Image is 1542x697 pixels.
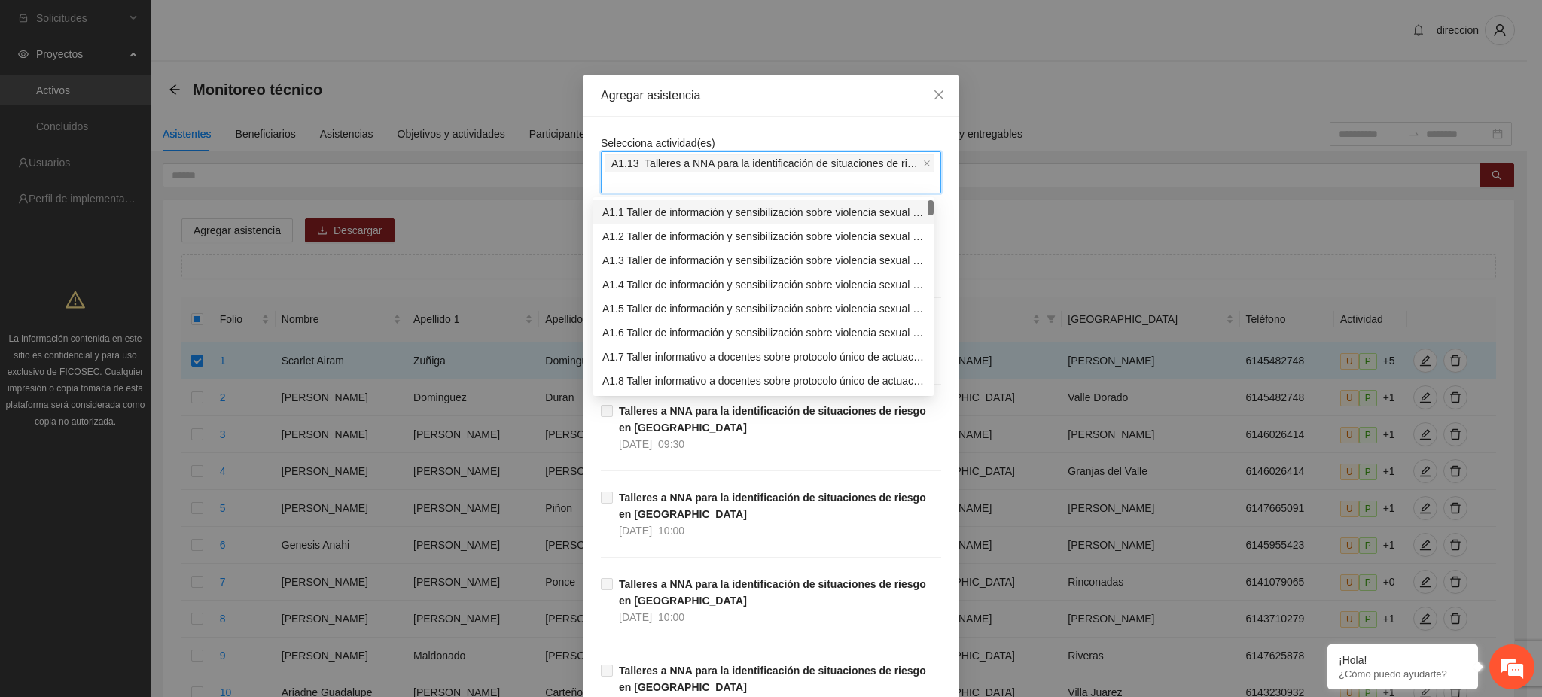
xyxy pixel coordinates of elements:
span: [DATE] [619,611,652,623]
span: [DATE] [619,525,652,537]
div: A1.4 Taller de información y sensibilización sobre violencia sexual infantil para referentes fami... [602,276,925,293]
span: close [933,89,945,101]
strong: Talleres a NNA para la identificación de situaciones de riesgo en [GEOGRAPHIC_DATA] [619,405,926,434]
textarea: Escriba su mensaje y pulse “Intro” [8,411,287,464]
div: A1.7 Taller informativo a docentes sobre protocolo único de actuación en casos de violencia sexua... [593,345,934,369]
span: Estamos en línea. [87,201,208,353]
div: A1.3 Taller de información y sensibilización sobre violencia sexual infantil para referentes fami... [602,252,925,269]
span: [DATE] [619,438,652,450]
span: 10:00 [658,525,684,537]
div: A1.8 Taller informativo a docentes sobre protocolo único de actuación en casos de violencia sexua... [593,369,934,393]
div: A1.4 Taller de información y sensibilización sobre violencia sexual infantil para referentes fami... [593,272,934,297]
div: A1.2 Taller de información y sensibilización sobre violencia sexual infantil para referentes fami... [602,228,925,245]
strong: Talleres a NNA para la identificación de situaciones de riesgo en [GEOGRAPHIC_DATA] [619,492,926,520]
span: close [923,160,931,167]
div: A1.1 Taller de información y sensibilización sobre violencia sexual infantil para referentes fami... [593,200,934,224]
strong: Talleres a NNA para la identificación de situaciones de riesgo en [GEOGRAPHIC_DATA] [619,665,926,693]
span: A1.13 Talleres a NNA para la identificación de situaciones de riesgo en [GEOGRAPHIC_DATA] [611,155,920,172]
div: Agregar asistencia [601,87,941,104]
span: 09:30 [658,438,684,450]
div: Chatee con nosotros ahora [78,77,253,96]
span: Selecciona actividad(es) [601,137,715,149]
span: A1.13 Talleres a NNA para la identificación de situaciones de riesgo en Chihuahua [605,154,934,172]
div: Minimizar ventana de chat en vivo [247,8,283,44]
div: A1.3 Taller de información y sensibilización sobre violencia sexual infantil para referentes fami... [593,248,934,272]
div: A1.1 Taller de información y sensibilización sobre violencia sexual infantil para referentes fami... [602,204,925,221]
div: A1.5 Taller de información y sensibilización sobre violencia sexual infantil para referentes fami... [593,297,934,321]
div: A1.5 Taller de información y sensibilización sobre violencia sexual infantil para referentes fami... [602,300,925,317]
div: A1.6 Taller de información y sensibilización sobre violencia sexual infantil para referentes fami... [593,321,934,345]
p: ¿Cómo puedo ayudarte? [1339,668,1467,680]
div: ¡Hola! [1339,654,1467,666]
div: A1.8 Taller informativo a docentes sobre protocolo único de actuación en casos de violencia sexua... [602,373,925,389]
strong: Talleres a NNA para la identificación de situaciones de riesgo en [GEOGRAPHIC_DATA] [619,578,926,607]
div: A1.6 Taller de información y sensibilización sobre violencia sexual infantil para referentes fami... [602,324,925,341]
div: A1.2 Taller de información y sensibilización sobre violencia sexual infantil para referentes fami... [593,224,934,248]
button: Close [919,75,959,116]
div: A1.7 Taller informativo a docentes sobre protocolo único de actuación en casos de violencia sexua... [602,348,925,365]
span: 10:00 [658,611,684,623]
